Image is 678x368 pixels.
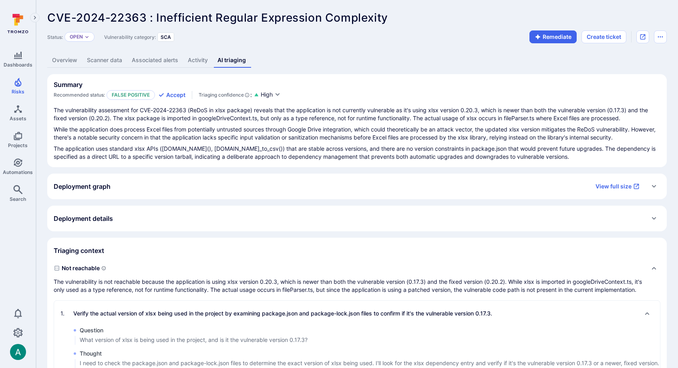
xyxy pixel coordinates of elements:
[10,115,26,121] span: Assets
[158,91,185,99] button: Accept
[261,91,281,99] button: High
[261,91,273,99] span: High
[54,262,644,275] span: Not reachable
[54,262,660,294] div: Collapse
[54,92,105,98] span: Recommended status:
[101,266,106,271] svg: Indicates if a vulnerability code, component, function or a library can actually be reached or in...
[183,53,213,68] a: Activity
[107,90,155,100] p: False positive
[199,91,244,99] span: Triaging confidence
[47,53,667,68] div: Vulnerability tabs
[54,182,111,190] h2: Deployment graph
[60,309,72,317] span: 1 .
[591,180,644,193] a: View full size
[12,89,24,95] span: Risks
[54,301,660,326] div: Collapse
[84,34,89,39] button: Expand dropdown
[529,30,577,43] button: Remediate
[54,106,660,122] p: The vulnerability assessment for CVE-2024-22363 (ReDoS in xlsx package) reveals that the applicat...
[70,34,83,40] button: Open
[10,196,26,202] span: Search
[30,13,40,22] button: Expand navigation menu
[8,142,28,148] span: Projects
[47,174,667,199] div: Expand
[80,336,308,344] p: What version of xlsx is being used in the project, and is it the vulnerable version 0.17.3?
[654,30,667,43] button: Options menu
[3,169,33,175] span: Automations
[47,53,82,68] a: Overview
[199,91,252,99] div: :
[10,344,26,360] img: ACg8ocLSa5mPYBaXNx3eFu_EmspyJX0laNWN7cXOFirfQ7srZveEpg=s96-c
[10,344,26,360] div: Arjan Dehar
[581,30,626,43] button: Create ticket
[47,206,667,231] div: Expand
[80,359,659,367] p: I need to check the package.json and package-lock.json files to determine the exact version of xl...
[47,11,388,24] span: CVE-2024-22363 : Inefficient Regular Expression Complexity
[80,350,659,358] span: Thought
[245,91,249,99] svg: AI Triaging Agent self-evaluates the confidence behind recommended status based on the depth and ...
[80,326,308,334] span: Question
[4,62,32,68] span: Dashboards
[32,14,38,21] i: Expand navigation menu
[213,53,251,68] a: AI triaging
[82,53,127,68] a: Scanner data
[127,53,183,68] a: Associated alerts
[54,278,644,294] p: The vulnerability is not reachable because the application is using xlsx version 0.20.3, which is...
[54,125,660,142] p: While the application does process Excel files from potentially untrusted sources through Google ...
[636,30,649,43] div: Open original issue
[54,247,104,255] h2: Triaging context
[157,32,174,42] div: SCA
[104,34,156,40] span: Vulnerability category:
[47,34,63,40] span: Status:
[73,309,492,317] p: Verify the actual version of xlsx being used in the project by examining package.json and package...
[54,214,113,222] h2: Deployment details
[54,81,82,89] h2: Summary
[54,145,660,161] p: The application uses standard xlsx APIs ([DOMAIN_NAME](), [DOMAIN_NAME]_to_csv()) that are stable...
